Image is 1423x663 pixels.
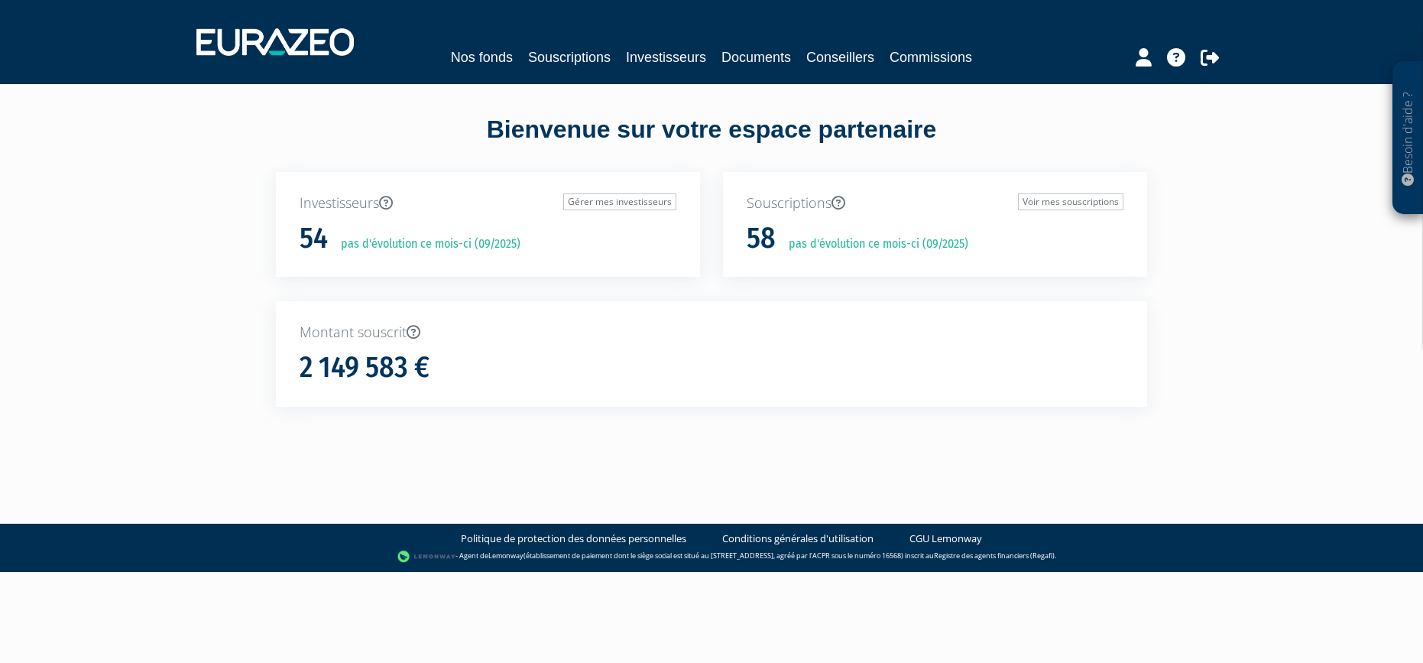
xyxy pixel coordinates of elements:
a: Souscriptions [528,47,611,68]
div: Bienvenue sur votre espace partenaire [264,112,1159,172]
p: Montant souscrit [300,323,1123,343]
a: Conseillers [806,47,874,68]
p: Souscriptions [747,193,1123,213]
p: pas d'évolution ce mois-ci (09/2025) [330,236,520,253]
div: - Agent de (établissement de paiement dont le siège social est situé au [STREET_ADDRESS], agréé p... [15,549,1408,564]
a: Lemonway [488,551,523,561]
a: Commissions [890,47,972,68]
a: Nos fonds [451,47,513,68]
a: Investisseurs [626,47,706,68]
img: 1732889491-logotype_eurazeo_blanc_rvb.png [196,28,354,56]
p: Investisseurs [300,193,676,213]
a: Registre des agents financiers (Regafi) [934,551,1055,561]
a: Documents [721,47,791,68]
img: logo-lemonway.png [397,549,456,564]
h1: 54 [300,223,328,255]
a: Conditions générales d'utilisation [722,531,874,546]
p: Besoin d'aide ? [1399,70,1417,207]
a: Voir mes souscriptions [1018,193,1123,210]
h1: 2 149 583 € [300,352,429,384]
a: CGU Lemonway [909,531,982,546]
a: Gérer mes investisseurs [563,193,676,210]
p: pas d'évolution ce mois-ci (09/2025) [778,236,968,253]
h1: 58 [747,223,776,255]
a: Politique de protection des données personnelles [461,531,686,546]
